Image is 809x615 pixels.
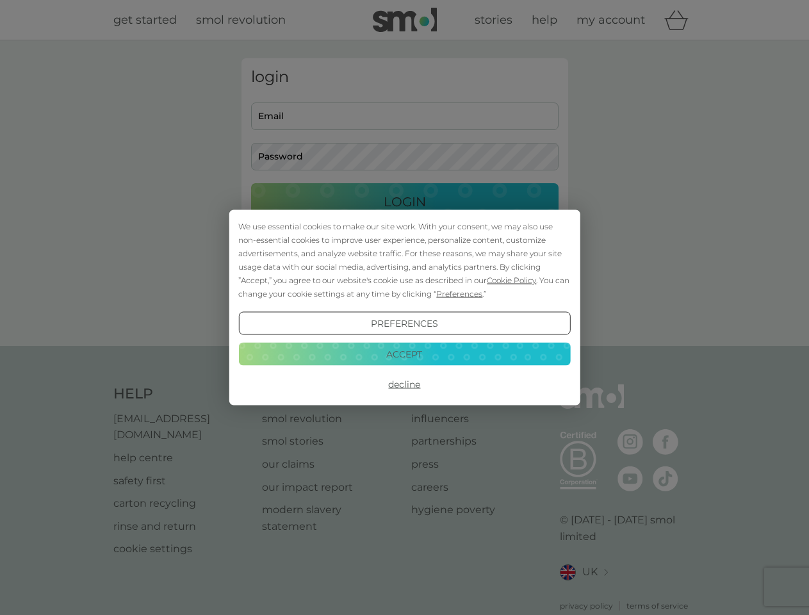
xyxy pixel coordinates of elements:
[487,275,536,285] span: Cookie Policy
[238,312,570,335] button: Preferences
[238,342,570,365] button: Accept
[238,220,570,300] div: We use essential cookies to make our site work. With your consent, we may also use non-essential ...
[229,210,580,406] div: Cookie Consent Prompt
[238,373,570,396] button: Decline
[436,289,482,299] span: Preferences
